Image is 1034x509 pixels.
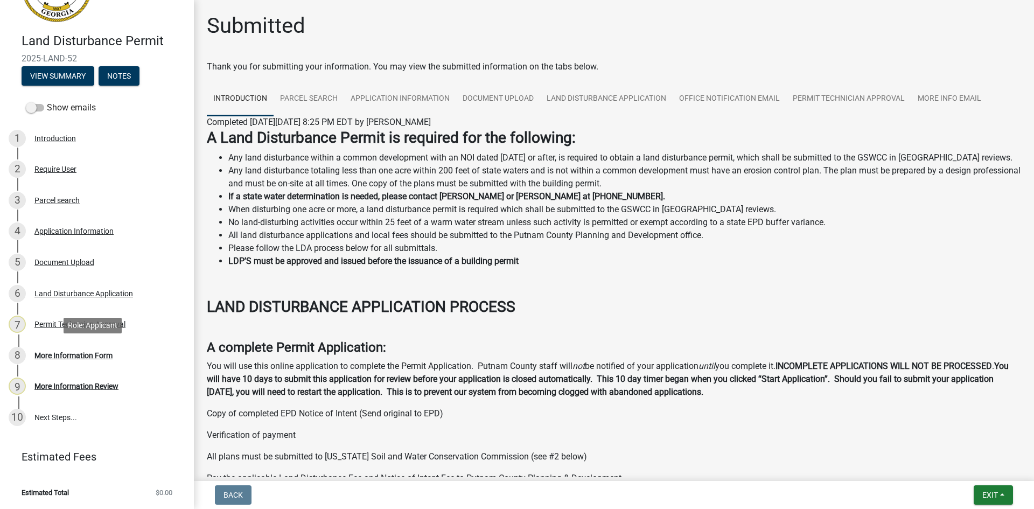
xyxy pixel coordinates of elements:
strong: You will have 10 days to submit this application for review before your application is closed aut... [207,361,1009,397]
strong: INCOMPLETE APPLICATIONS WILL NOT BE PROCESSED [775,361,992,371]
div: 9 [9,378,26,395]
div: 5 [9,254,26,271]
a: Permit Technician Approval [786,82,911,116]
div: 10 [9,409,26,426]
a: Office Notification Email [673,82,786,116]
div: 4 [9,222,26,240]
p: Verification of payment [207,429,1021,442]
div: 8 [9,347,26,364]
h4: Land Disturbance Permit [22,33,185,49]
div: 2 [9,161,26,178]
div: Land Disturbance Application [34,290,133,297]
p: All plans must be submitted to [US_STATE] Soil and Water Conservation Commission (see #2 below) [207,450,1021,463]
div: 1 [9,130,26,147]
strong: A Land Disturbance Permit is required for the following: [207,129,576,147]
div: Role: Applicant [64,318,122,333]
a: More Info Email [911,82,988,116]
i: not [572,361,585,371]
div: Document Upload [34,259,94,266]
wm-modal-confirm: Summary [22,72,94,81]
a: Land Disturbance Application [540,82,673,116]
div: Thank you for submitting your information. You may view the submitted information on the tabs below. [207,60,1021,73]
li: Any land disturbance totaling less than one acre within 200 feet of state waters and is not withi... [228,164,1021,190]
li: Any land disturbance within a common development with an NOI dated [DATE] or after, is required t... [228,151,1021,164]
div: More Information Review [34,382,118,390]
a: Document Upload [456,82,540,116]
div: Require User [34,165,76,173]
li: All land disturbance applications and local fees should be submitted to the Putnam County Plannin... [228,229,1021,242]
strong: LDP’S must be approved and issued before the issuance of a building permit [228,256,519,266]
wm-modal-confirm: Notes [99,72,139,81]
strong: LAND DISTURBANCE APPLICATION PROCESS [207,298,515,316]
div: Application Information [34,227,114,235]
a: Introduction [207,82,274,116]
button: Notes [99,66,139,86]
strong: A complete Permit Application: [207,340,386,355]
a: Estimated Fees [9,446,177,468]
span: 2025-LAND-52 [22,53,172,64]
button: Exit [974,485,1013,505]
span: Estimated Total [22,489,69,496]
p: Copy of completed EPD Notice of Intent (Send original to EPD) [207,407,1021,420]
a: Application Information [344,82,456,116]
div: 7 [9,316,26,333]
p: You will use this online application to complete the Permit Application. Putnam County staff will... [207,360,1021,399]
label: Show emails [26,101,96,114]
p: Pay the applicable Land Disturbance Fee and Notice of Intent Fee to Putnam County Planning & Deve... [207,472,1021,485]
div: 6 [9,285,26,302]
span: Exit [982,491,998,499]
button: View Summary [22,66,94,86]
li: When disturbing one acre or more, a land disturbance permit is required which shall be submitted ... [228,203,1021,216]
div: Permit Technician Approval [34,320,125,328]
button: Back [215,485,251,505]
span: Completed [DATE][DATE] 8:25 PM EDT by [PERSON_NAME] [207,117,431,127]
span: $0.00 [156,489,172,496]
a: Parcel search [274,82,344,116]
div: 3 [9,192,26,209]
li: Please follow the LDA process below for all submittals. [228,242,1021,255]
span: Back [223,491,243,499]
strong: If a state water determination is needed, please contact [PERSON_NAME] or [PERSON_NAME] at [PHONE... [228,191,665,201]
li: No land-disturbing activities occur within 25 feet of a warm water stream unless such activity is... [228,216,1021,229]
div: Introduction [34,135,76,142]
div: More Information Form [34,352,113,359]
i: until [698,361,715,371]
h1: Submitted [207,13,305,39]
div: Parcel search [34,197,80,204]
